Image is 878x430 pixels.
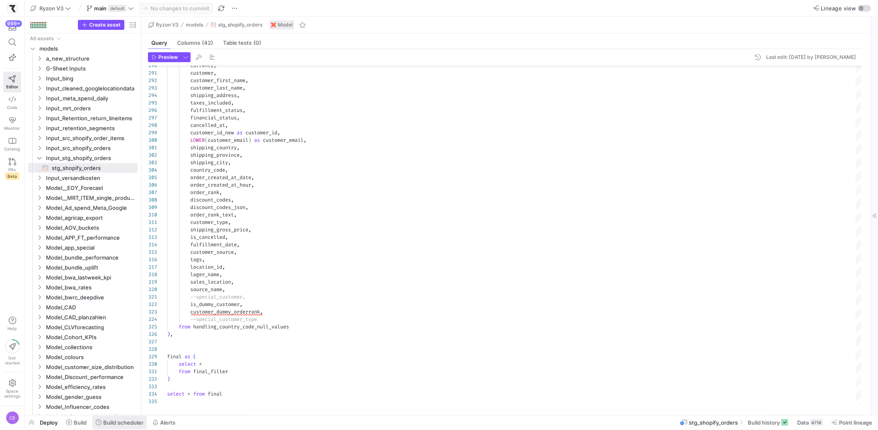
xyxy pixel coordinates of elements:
a: https://storage.googleapis.com/y42-prod-data-exchange/images/sBsRsYb6BHzNxH9w4w8ylRuridc3cmH4JEFn... [3,1,21,15]
div: 315 [148,248,157,256]
div: Press SPACE to select this row. [28,153,138,163]
span: , [277,129,280,136]
div: Press SPACE to select this row. [28,372,138,382]
span: Input_src_shopify_orders [46,143,136,153]
span: customer_source [190,249,234,255]
div: Press SPACE to select this row. [28,133,138,143]
div: 305 [148,174,157,181]
span: Model_Ad_spend_Meta_Google [46,203,136,213]
span: shipping_city [190,159,228,166]
button: Help [3,313,21,335]
div: 301 [148,144,157,151]
span: Data [798,419,809,426]
span: Catalog [5,146,20,151]
div: 329 [148,353,157,360]
span: (0) [253,40,261,46]
span: , [245,204,248,211]
div: Press SPACE to select this row. [28,302,138,312]
span: shipping_address [190,92,237,99]
div: 292 [148,77,157,84]
div: Press SPACE to select this row. [28,113,138,123]
span: , [225,167,228,173]
span: Model_app_special [46,243,136,253]
span: --special_customer, [190,294,245,300]
div: CB [6,411,19,425]
span: LOWER [190,137,205,143]
div: Press SPACE to select this row. [28,332,138,342]
span: select [179,361,196,367]
span: Create asset [89,22,121,28]
span: Model_CAD_planzahlen [46,313,136,322]
span: Input_meta_spend_daily [46,94,136,103]
span: Columns [177,40,213,46]
span: Lineage view [821,5,856,12]
div: Press SPACE to select this row. [28,272,138,282]
div: 308 [148,196,157,204]
div: Press SPACE to select this row. [28,282,138,292]
div: 299 [148,129,157,136]
span: tags [190,256,202,263]
button: Ryzon V3 [146,20,181,30]
span: Model_CAD [46,303,136,312]
span: from [179,323,190,330]
span: order_rank [190,189,219,196]
a: Monitor [3,113,21,134]
span: , [225,234,228,241]
div: 319 [148,278,157,286]
span: Model_bwrc_deepdive [46,293,136,302]
button: models [184,20,206,30]
span: shipping_country [190,144,237,151]
a: Editor [3,72,21,92]
span: , [260,309,263,315]
span: Model_CLVforecasting [46,323,136,332]
div: 310 [148,211,157,219]
span: Space settings [4,389,20,398]
div: 313 [148,233,157,241]
div: 330 [148,360,157,368]
div: 323 [148,308,157,316]
button: Getstarted [3,336,21,369]
span: Model_bwa_lastweek_kpi [46,273,136,282]
span: Deploy [40,419,58,426]
span: , [237,241,240,248]
span: is_dummy_customer [190,301,240,308]
div: Press SPACE to select this row. [28,223,138,233]
div: Press SPACE to select this row. [28,183,138,193]
span: a_new_structure [46,54,136,63]
span: , [248,226,251,233]
div: Press SPACE to select this row. [28,163,138,173]
span: , [170,331,173,338]
span: shipping_province [190,152,240,158]
span: Model_collections [46,343,136,352]
div: Press SPACE to select this row. [28,34,138,44]
div: 317 [148,263,157,271]
span: Beta [5,173,19,180]
span: ) [167,331,170,338]
span: , [231,197,234,203]
span: Model_Influencer_codes [46,402,136,412]
span: customer_dummy_orderrank [190,309,260,315]
div: 322 [148,301,157,308]
div: Press SPACE to select this row. [28,362,138,372]
span: Model__EOY_Forecast [46,183,136,193]
span: customer_id_new [190,129,234,136]
div: 334 [148,390,157,398]
div: Press SPACE to select this row. [28,292,138,302]
div: 297 [148,114,157,121]
span: discount_codes [190,197,231,203]
span: , [240,301,243,308]
span: customer_last_name [190,85,243,91]
span: sales_location [190,279,231,285]
div: Press SPACE to select this row. [28,213,138,223]
span: lager_name [190,271,219,278]
button: Preview [148,52,181,62]
span: Input_src_shopify_order_items [46,134,136,143]
span: , [251,182,254,188]
span: from [193,391,205,397]
span: , [225,122,228,129]
span: Input_versandkosten [46,173,136,183]
span: customer_first_name [190,77,245,84]
button: Build scheduler [92,415,147,430]
div: Press SPACE to select this row. [28,262,138,272]
span: stg_shopify_orders​​​​​​​​​​ [52,163,128,173]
